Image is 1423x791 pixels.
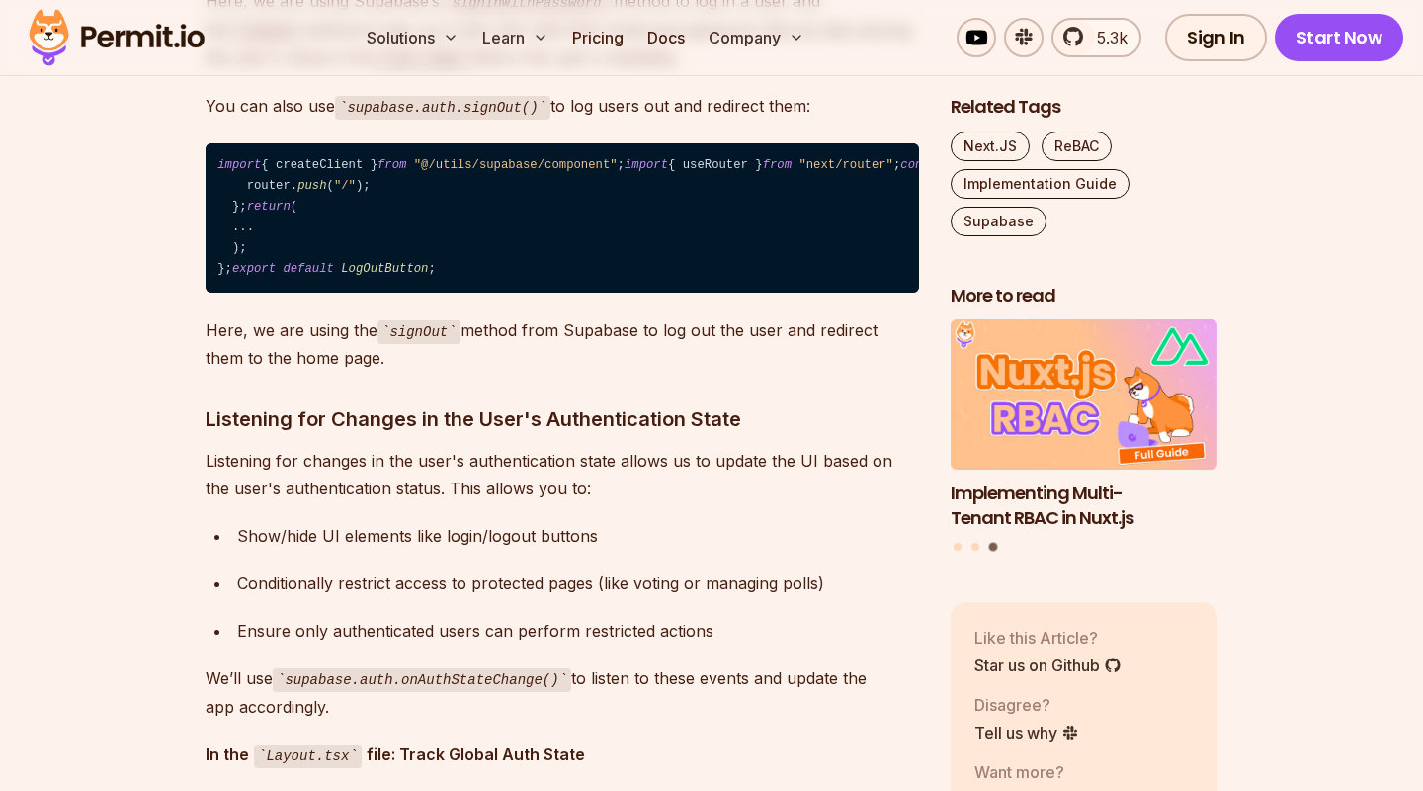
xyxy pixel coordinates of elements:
[206,403,919,435] h3: Listening for Changes in the User's Authentication State
[232,262,276,276] span: export
[206,92,919,121] p: You can also use to log users out and redirect them:
[951,132,1030,161] a: Next.JS
[237,522,919,550] div: Show/hide UI elements like login/logout buttons
[237,617,919,645] div: Ensure only authenticated users can perform restricted actions
[701,18,812,57] button: Company
[954,544,962,552] button: Go to slide 1
[988,543,997,552] button: Go to slide 3
[247,200,291,214] span: return
[974,654,1122,677] a: Star us on Github
[377,320,460,344] code: signOut
[414,158,618,172] span: "@/utils/supabase/component"
[951,320,1217,471] img: Implementing Multi-Tenant RBAC in Nuxt.js
[625,158,668,172] span: import
[639,18,693,57] a: Docs
[951,320,1217,531] a: Implementing Multi-Tenant RBAC in Nuxt.jsImplementing Multi-Tenant RBAC in Nuxt.js
[206,447,919,502] p: Listening for changes in the user's authentication state allows us to update the UI based on the ...
[1051,18,1141,57] a: 5.3k
[206,664,919,721] p: We’ll use to listen to these events and update the app accordingly.
[273,668,571,692] code: supabase.auth.onAuthStateChange()
[20,4,213,71] img: Permit logo
[334,179,356,193] span: "/"
[951,284,1217,308] h2: More to read
[341,262,428,276] span: LogOutButton
[1085,26,1128,49] span: 5.3k
[206,745,249,764] strong: In the
[951,320,1217,531] li: 3 of 3
[900,158,937,172] span: const
[254,745,362,768] code: Layout.tsx
[206,316,919,373] p: Here, we are using the method from Supabase to log out the user and redirect them to the home page.
[359,18,466,57] button: Solutions
[377,158,406,172] span: from
[951,207,1046,236] a: Supabase
[951,482,1217,531] h3: Implementing Multi-Tenant RBAC in Nuxt.js
[283,262,333,276] span: default
[798,158,893,172] span: "next/router"
[1042,132,1112,161] a: ReBAC
[367,745,585,764] strong: file: Track Global Auth State
[974,721,1079,745] a: Tell us why
[217,158,261,172] span: import
[564,18,631,57] a: Pricing
[974,626,1122,650] p: Like this Article?
[971,544,979,552] button: Go to slide 2
[974,760,1129,784] p: Want more?
[951,169,1130,199] a: Implementation Guide
[297,179,326,193] span: push
[1275,14,1404,61] a: Start Now
[951,95,1217,120] h2: Related Tags
[763,158,792,172] span: from
[951,320,1217,555] div: Posts
[335,96,550,120] code: supabase.auth.signOut()
[974,693,1079,717] p: Disagree?
[474,18,556,57] button: Learn
[237,570,919,597] div: Conditionally restrict access to protected pages (like voting or managing polls)
[1165,14,1267,61] a: Sign In
[206,143,919,293] code: { createClient } ; { useRouter } ; = ( ) => { router = (); supabase = (); = ( ) => { supabase. . ...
